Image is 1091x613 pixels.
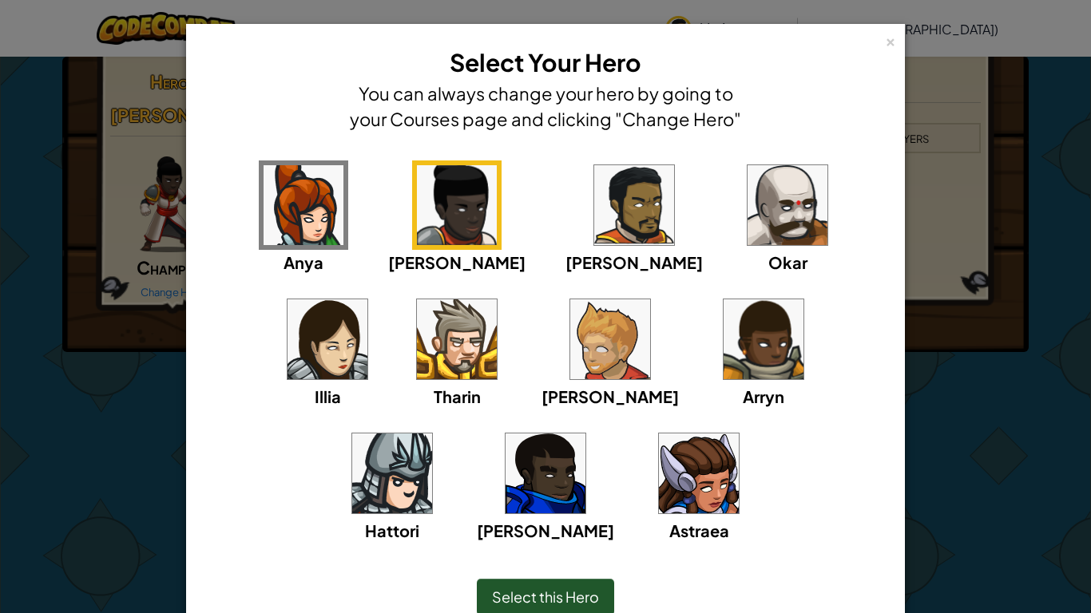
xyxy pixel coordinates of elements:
img: portrait.png [594,165,674,245]
h3: Select Your Hero [346,45,745,81]
span: [PERSON_NAME] [542,386,679,406]
img: portrait.png [264,165,343,245]
span: [PERSON_NAME] [477,520,614,540]
div: × [885,31,896,48]
span: Okar [768,252,807,272]
img: portrait.png [724,299,803,379]
h4: You can always change your hero by going to your Courses page and clicking "Change Hero" [346,81,745,132]
img: portrait.png [506,433,585,513]
span: Anya [284,252,323,272]
span: Astraea [669,520,729,540]
img: portrait.png [352,433,432,513]
img: portrait.png [659,433,739,513]
span: Illia [315,386,341,406]
span: [PERSON_NAME] [388,252,526,272]
span: [PERSON_NAME] [565,252,703,272]
span: Hattori [365,520,419,540]
img: portrait.png [748,165,827,245]
img: portrait.png [417,299,497,379]
span: Arryn [743,386,784,406]
span: Select this Hero [492,587,599,606]
img: portrait.png [288,299,367,379]
img: portrait.png [570,299,650,379]
img: portrait.png [417,165,497,245]
span: Tharin [434,386,481,406]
